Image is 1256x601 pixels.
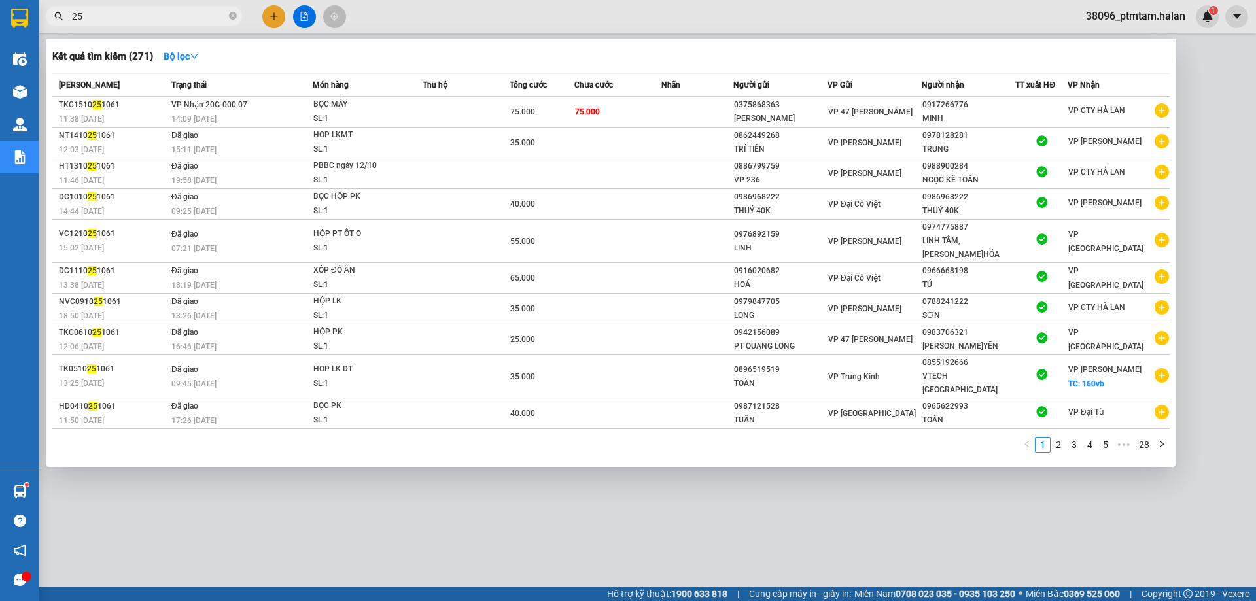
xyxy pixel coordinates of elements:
div: SL: 1 [313,309,411,323]
div: NVC0910 1061 [59,295,167,309]
div: TKC1510 1061 [59,98,167,112]
span: VP Trung Kính [828,372,880,381]
span: 13:26 [DATE] [171,311,217,320]
span: 25 [87,364,96,373]
button: right [1154,437,1170,453]
div: HD0410 1061 [59,400,167,413]
span: VP Đại Từ [1068,407,1104,417]
div: SL: 1 [313,278,411,292]
li: Previous Page [1019,437,1035,453]
div: SL: 1 [313,143,411,157]
span: Người gửi [733,80,769,90]
strong: Bộ lọc [164,51,199,61]
span: Đã giao [171,365,198,374]
li: 3 [1066,437,1082,453]
div: 0987121528 [734,400,827,413]
span: message [14,574,26,586]
span: 75.000 [510,107,535,116]
span: Đã giao [171,266,198,275]
div: 0978128281 [922,129,1015,143]
div: DC1010 1061 [59,190,167,204]
div: MINH [922,112,1015,126]
div: THUÝ 40K [734,204,827,218]
span: Đã giao [171,162,198,171]
div: HT1310 1061 [59,160,167,173]
span: 65.000 [510,273,535,283]
span: VP [GEOGRAPHIC_DATA] [1068,266,1143,290]
span: VP [PERSON_NAME] [828,304,901,313]
div: 0855192666 [922,356,1015,369]
div: 0917266776 [922,98,1015,112]
button: left [1019,437,1035,453]
div: TK0510 1061 [59,362,167,376]
span: 11:50 [DATE] [59,416,104,425]
span: 25 [94,297,103,306]
div: HỘP PT ÔT O [313,227,411,241]
span: VP Gửi [828,80,852,90]
a: 5 [1098,438,1113,452]
div: XỐP ĐỒ ĂN [313,264,411,278]
span: VP Nhận 20G-000.07 [171,100,247,109]
span: 25.000 [510,335,535,344]
span: VP 47 [PERSON_NAME] [828,335,913,344]
div: TUẤN [734,413,827,427]
li: Next Page [1154,437,1170,453]
div: 0886799759 [734,160,827,173]
span: [PERSON_NAME] [59,80,120,90]
div: VC1210 1061 [59,227,167,241]
div: NT1410 1061 [59,129,167,143]
div: LINH [734,241,827,255]
div: HOP LKMT [313,128,411,143]
div: 0965622993 [922,400,1015,413]
span: plus-circle [1155,300,1169,315]
div: 0979847705 [734,295,827,309]
div: LINH TÂM, [PERSON_NAME]HÓA [922,234,1015,262]
div: 0862449268 [734,129,827,143]
img: warehouse-icon [13,52,27,66]
span: 18:50 [DATE] [59,311,104,320]
span: VP [PERSON_NAME] [1068,198,1142,207]
span: VP 47 [PERSON_NAME] [828,107,913,116]
span: Đã giao [171,192,198,201]
div: LONG [734,309,827,322]
span: TC: 160vb [1068,379,1104,388]
div: HOÁ [734,278,827,292]
span: plus-circle [1155,134,1169,148]
span: 09:45 [DATE] [171,379,217,388]
span: plus-circle [1155,405,1169,419]
span: VP CTY HÀ LAN [1068,167,1125,177]
span: 25 [92,328,101,337]
img: logo-vxr [11,9,28,28]
div: TOÀN [734,377,827,390]
span: 13:25 [DATE] [59,379,104,388]
span: down [190,52,199,61]
div: DC1110 1061 [59,264,167,278]
li: 28 [1134,437,1154,453]
span: Người nhận [922,80,964,90]
span: 15:11 [DATE] [171,145,217,154]
span: 11:38 [DATE] [59,114,104,124]
span: VP [PERSON_NAME] [828,169,901,178]
span: 09:25 [DATE] [171,207,217,216]
sup: 1 [25,483,29,487]
div: TRÍ TIẾN [734,143,827,156]
span: plus-circle [1155,165,1169,179]
span: VP CTY HÀ LAN [1068,303,1125,312]
h3: Kết quả tìm kiếm ( 271 ) [52,50,153,63]
a: 28 [1135,438,1153,452]
div: SƠN [922,309,1015,322]
span: plus-circle [1155,331,1169,345]
span: 35.000 [510,138,535,147]
input: Tìm tên, số ĐT hoặc mã đơn [72,9,226,24]
span: VP [PERSON_NAME] [828,237,901,246]
div: PT QUANG LONG [734,339,827,353]
span: Đã giao [171,402,198,411]
div: SL: 1 [313,173,411,188]
span: 17:26 [DATE] [171,416,217,425]
span: left [1023,440,1031,448]
div: 0375868363 [734,98,827,112]
a: 2 [1051,438,1066,452]
img: warehouse-icon [13,85,27,99]
span: VP Đại Cồ Việt [828,199,881,209]
span: plus-circle [1155,269,1169,284]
